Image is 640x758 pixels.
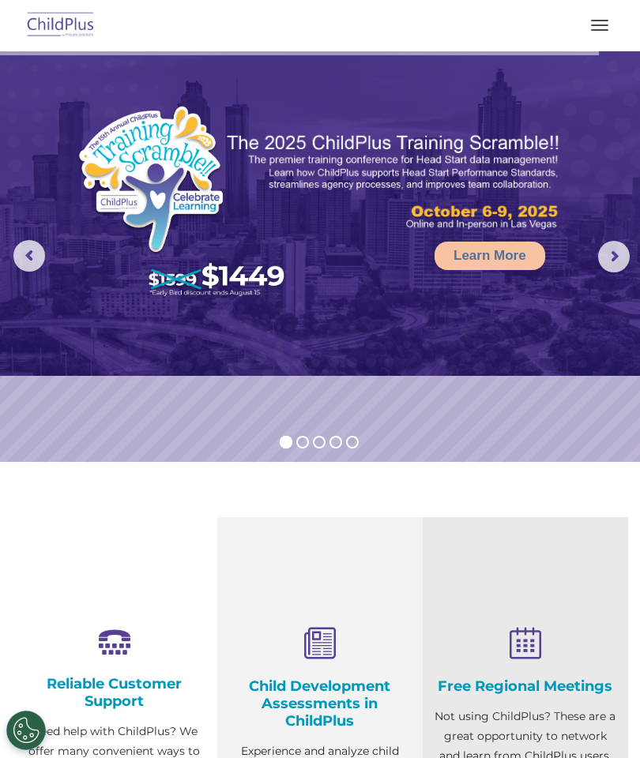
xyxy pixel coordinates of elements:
[24,675,205,710] h4: Reliable Customer Support
[6,711,46,750] button: Cookies Settings
[24,7,98,44] img: ChildPlus by Procare Solutions
[229,677,411,730] h4: Child Development Assessments in ChildPlus
[435,242,545,270] a: Learn More
[435,677,616,695] h4: Free Regional Meetings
